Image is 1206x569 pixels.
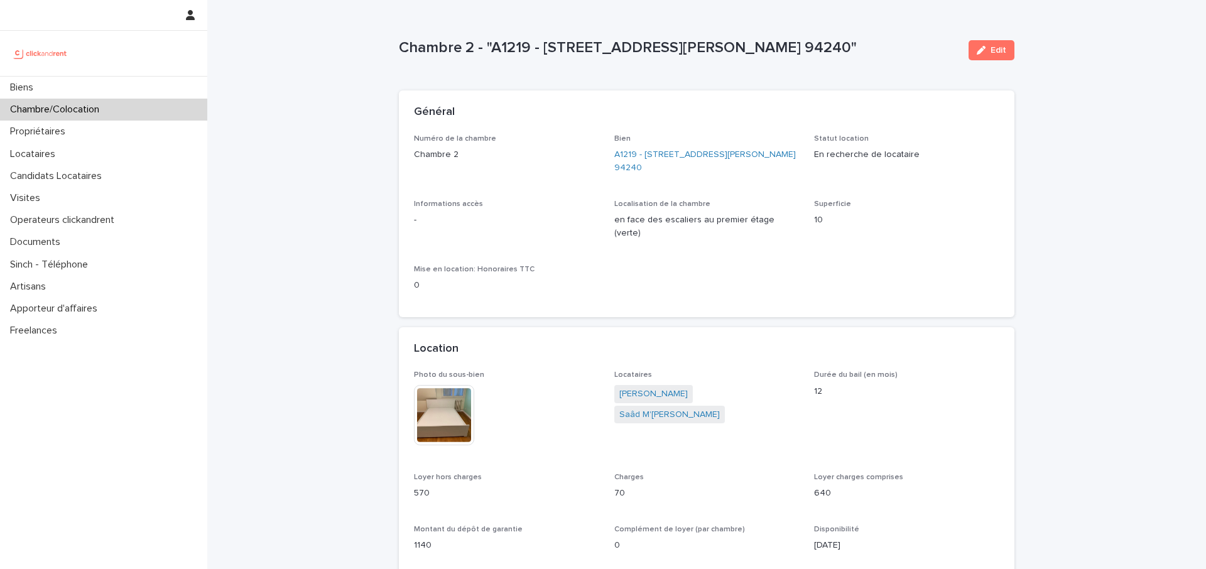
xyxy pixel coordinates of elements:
span: Locataires [614,371,652,379]
span: Disponibilité [814,526,859,533]
p: 640 [814,487,999,500]
span: Charges [614,474,644,481]
p: Biens [5,82,43,94]
p: Artisans [5,281,56,293]
p: Candidats Locataires [5,170,112,182]
p: 10 [814,214,999,227]
p: Chambre 2 - "A1219 - [STREET_ADDRESS][PERSON_NAME] 94240" [399,39,959,57]
p: Propriétaires [5,126,75,138]
span: Edit [991,46,1006,55]
a: A1219 - [STREET_ADDRESS][PERSON_NAME] 94240 [614,148,800,175]
p: 0 [414,279,599,292]
p: en face des escaliers au premier étage (verte) [614,214,800,240]
span: Localisation de la chambre [614,200,710,208]
span: Loyer hors charges [414,474,482,481]
span: Photo du sous-bien [414,371,484,379]
p: Sinch - Téléphone [5,259,98,271]
p: Operateurs clickandrent [5,214,124,226]
a: [PERSON_NAME] [619,387,688,401]
p: Documents [5,236,70,248]
span: Complément de loyer (par chambre) [614,526,745,533]
h2: Location [414,342,459,356]
p: Locataires [5,148,65,160]
p: Chambre/Colocation [5,104,109,116]
span: Mise en location: Honoraires TTC [414,266,535,273]
span: Bien [614,135,631,143]
p: Chambre 2 [414,148,599,161]
span: Durée du bail (en mois) [814,371,898,379]
span: Numéro de la chambre [414,135,496,143]
button: Edit [969,40,1014,60]
p: 0 [614,539,800,552]
img: UCB0brd3T0yccxBKYDjQ [10,41,71,66]
a: Saâd M'[PERSON_NAME] [619,408,720,421]
p: 1140 [414,539,599,552]
p: Visites [5,192,50,204]
p: En recherche de locataire [814,148,999,161]
span: Montant du dépôt de garantie [414,526,523,533]
span: Superficie [814,200,851,208]
p: 570 [414,487,599,500]
h2: Général [414,106,455,119]
p: 12 [814,385,999,398]
span: Informations accès [414,200,483,208]
p: Freelances [5,325,67,337]
span: Statut location [814,135,869,143]
p: Apporteur d'affaires [5,303,107,315]
span: Loyer charges comprises [814,474,903,481]
p: 70 [614,487,800,500]
p: - [414,214,599,227]
p: [DATE] [814,539,999,552]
